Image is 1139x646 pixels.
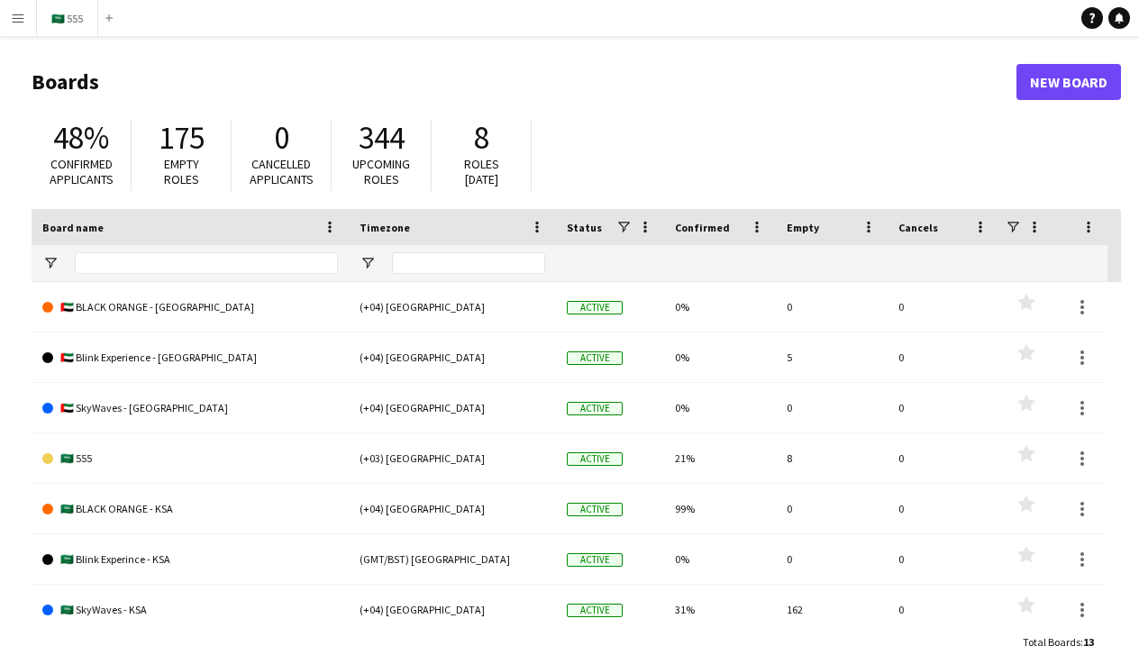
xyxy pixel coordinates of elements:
[776,332,888,382] div: 5
[567,402,623,415] span: Active
[675,221,730,234] span: Confirmed
[567,301,623,314] span: Active
[42,282,338,332] a: 🇦🇪 BLACK ORANGE - [GEOGRAPHIC_DATA]
[776,433,888,483] div: 8
[349,282,556,332] div: (+04) [GEOGRAPHIC_DATA]
[42,332,338,383] a: 🇦🇪 Blink Experience - [GEOGRAPHIC_DATA]
[567,452,623,466] span: Active
[1016,64,1121,100] a: New Board
[360,221,410,234] span: Timezone
[352,156,410,187] span: Upcoming roles
[349,332,556,382] div: (+04) [GEOGRAPHIC_DATA]
[349,484,556,533] div: (+04) [GEOGRAPHIC_DATA]
[888,534,999,584] div: 0
[888,282,999,332] div: 0
[42,255,59,271] button: Open Filter Menu
[50,156,114,187] span: Confirmed applicants
[42,433,338,484] a: 🇸🇦 555
[349,585,556,634] div: (+04) [GEOGRAPHIC_DATA]
[787,221,819,234] span: Empty
[776,484,888,533] div: 0
[349,383,556,432] div: (+04) [GEOGRAPHIC_DATA]
[37,1,98,36] button: 🇸🇦 555
[888,585,999,634] div: 0
[567,351,623,365] span: Active
[349,433,556,483] div: (+03) [GEOGRAPHIC_DATA]
[250,156,314,187] span: Cancelled applicants
[164,156,199,187] span: Empty roles
[274,118,289,158] span: 0
[664,282,776,332] div: 0%
[776,383,888,432] div: 0
[776,534,888,584] div: 0
[392,252,545,274] input: Timezone Filter Input
[664,484,776,533] div: 99%
[888,383,999,432] div: 0
[664,332,776,382] div: 0%
[888,332,999,382] div: 0
[664,383,776,432] div: 0%
[776,585,888,634] div: 162
[664,534,776,584] div: 0%
[42,383,338,433] a: 🇦🇪 SkyWaves - [GEOGRAPHIC_DATA]
[53,118,109,158] span: 48%
[898,221,938,234] span: Cancels
[664,585,776,634] div: 31%
[888,484,999,533] div: 0
[464,156,499,187] span: Roles [DATE]
[42,484,338,534] a: 🇸🇦 BLACK ORANGE - KSA
[349,534,556,584] div: (GMT/BST) [GEOGRAPHIC_DATA]
[42,221,104,234] span: Board name
[474,118,489,158] span: 8
[567,553,623,567] span: Active
[159,118,205,158] span: 175
[32,68,1016,96] h1: Boards
[888,433,999,483] div: 0
[360,255,376,271] button: Open Filter Menu
[567,221,602,234] span: Status
[567,503,623,516] span: Active
[42,585,338,635] a: 🇸🇦 SkyWaves - KSA
[359,118,405,158] span: 344
[776,282,888,332] div: 0
[75,252,338,274] input: Board name Filter Input
[42,534,338,585] a: 🇸🇦 Blink Experince - KSA
[664,433,776,483] div: 21%
[567,604,623,617] span: Active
